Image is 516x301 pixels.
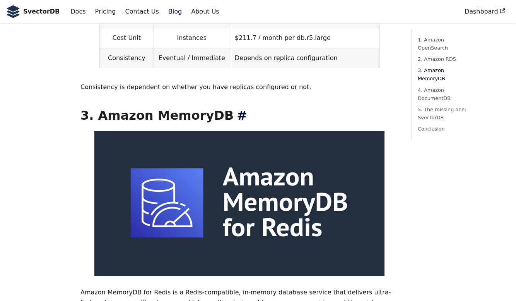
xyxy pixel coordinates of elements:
[99,28,154,48] td: Cost Unit
[418,66,469,83] a: 3. Amazon MemoryDB
[418,125,469,133] a: Conclusion
[23,7,60,17] b: SvectorDB
[164,5,186,18] a: Blog
[99,48,154,68] td: Consistency
[80,82,399,92] p: Consistency is dependent on whether you have replicas configured or not.
[6,5,20,18] img: SvectorDB Logo
[6,5,60,18] a: SvectorDB LogoSvectorDB
[154,48,230,68] td: Eventual / Immediate
[460,5,510,18] a: Dashboard
[154,28,230,48] td: Instances
[230,28,379,48] td: $211.7 / month per db.r5.large
[418,55,469,63] a: 2. Amazon RDS
[418,86,469,102] a: 4. Amazon DocumentDB
[120,5,163,18] a: Contact Us
[234,108,247,123] a: Direct link to 3. Amazon MemoryDB
[66,5,90,18] a: Docs
[418,105,469,122] a: 5. The missing one: SvectorDB
[94,131,384,276] img: Amazon MemoryDB
[91,5,121,18] a: Pricing
[80,108,399,123] h2: 3. Amazon MemoryDB
[418,36,469,52] a: 1. Amazon OpenSearch
[186,5,224,18] a: About Us
[230,48,379,68] td: Depends on replica configuration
